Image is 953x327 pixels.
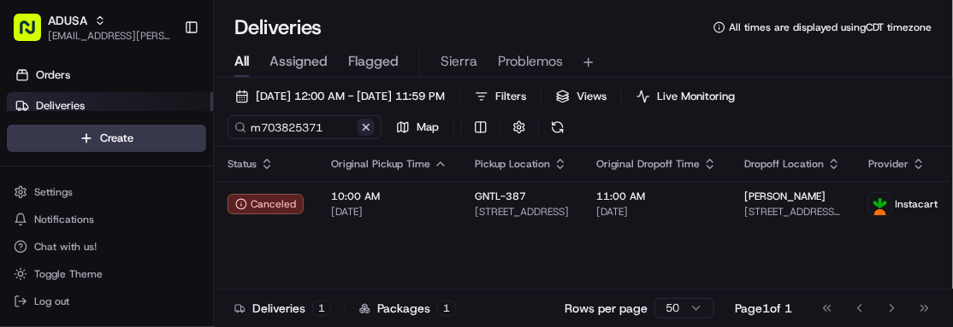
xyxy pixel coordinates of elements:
span: [DATE] [331,205,447,219]
span: Filters [495,89,526,104]
div: We're available if you need us! [58,180,216,194]
button: Filters [467,85,534,108]
input: Clear [44,110,282,128]
button: Create [7,125,206,152]
a: Orders [7,61,213,89]
button: Chat with us! [7,235,206,259]
span: Views [577,89,607,104]
span: Pylon [170,201,207,213]
span: Flagged [348,51,399,72]
button: Log out [7,289,206,313]
span: All [234,51,249,72]
div: 1 [437,301,456,316]
span: 11:00 AM [596,190,717,203]
button: Start new chat [291,168,311,189]
button: [DATE] 12:00 AM - [DATE] 11:59 PM [228,85,453,108]
img: Nash [17,17,51,51]
span: Settings [34,185,73,199]
span: [STREET_ADDRESS][PERSON_NAME] [744,205,841,219]
span: Map [417,120,439,135]
span: [DATE] 12:00 AM - [DATE] 11:59 PM [256,89,445,104]
div: Start new chat [58,163,281,180]
button: ADUSA[EMAIL_ADDRESS][PERSON_NAME][DOMAIN_NAME] [7,7,177,48]
span: Original Pickup Time [331,157,430,171]
p: Welcome 👋 [17,68,311,96]
button: Map [388,115,447,139]
div: Deliveries [234,300,331,317]
span: Original Dropoff Time [596,157,700,171]
button: Toggle Theme [7,262,206,286]
span: Log out [34,295,69,308]
button: Canceled [228,194,304,214]
img: 1736555255976-a54dd68f-1ca7-489b-9aae-adbdc363a1c4 [17,163,48,194]
button: ADUSA [48,12,87,29]
span: 10:00 AM [331,190,447,203]
span: Instacart [896,197,938,211]
span: [DATE] [596,205,717,219]
span: Pickup Location [475,157,550,171]
span: Assigned [269,51,328,72]
span: Sierra [441,51,477,72]
input: Type to search [228,115,382,139]
span: Orders [36,67,70,83]
span: [STREET_ADDRESS] [475,205,569,219]
span: Live Monitoring [657,89,735,104]
span: Status [228,157,257,171]
div: Page 1 of 1 [735,300,792,317]
span: [PERSON_NAME] [744,190,826,203]
img: profile_instacart_ahold_partner.png [869,193,891,215]
a: Powered byPylon [121,200,207,213]
button: Views [548,85,614,108]
div: 1 [312,301,331,316]
p: Rows per page [565,300,648,317]
span: Notifications [34,213,94,226]
button: Notifications [7,207,206,231]
span: Chat with us! [34,240,97,254]
div: Packages [359,300,456,317]
h1: Deliveries [234,14,322,41]
span: Create [100,131,133,146]
a: Deliveries [7,92,213,120]
span: Toggle Theme [34,267,103,281]
button: Refresh [546,115,570,139]
button: Settings [7,180,206,204]
span: Problemos [498,51,563,72]
span: GNTL-387 [475,190,526,203]
button: Live Monitoring [629,85,743,108]
button: [EMAIL_ADDRESS][PERSON_NAME][DOMAIN_NAME] [48,29,170,43]
span: All times are displayed using CDT timezone [729,20,932,34]
span: Deliveries [36,98,85,114]
span: Dropoff Location [744,157,824,171]
span: Provider [868,157,909,171]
